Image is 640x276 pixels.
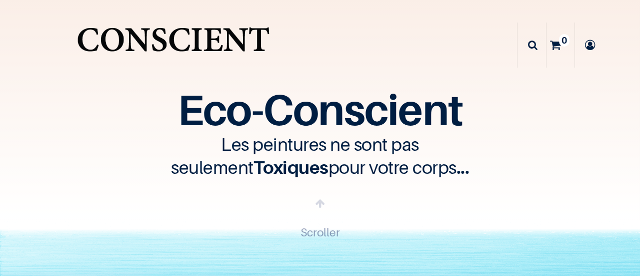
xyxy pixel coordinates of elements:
[74,20,272,70] a: Logo of Conscient
[253,156,328,178] span: Toxiques
[170,133,470,179] h3: Les peintures ne sont pas seulement pour votre corps
[456,156,469,178] span: ...
[39,93,600,127] h1: Eco-Conscient
[546,23,574,67] a: 0
[74,20,272,70] img: Conscient
[559,34,569,46] sup: 0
